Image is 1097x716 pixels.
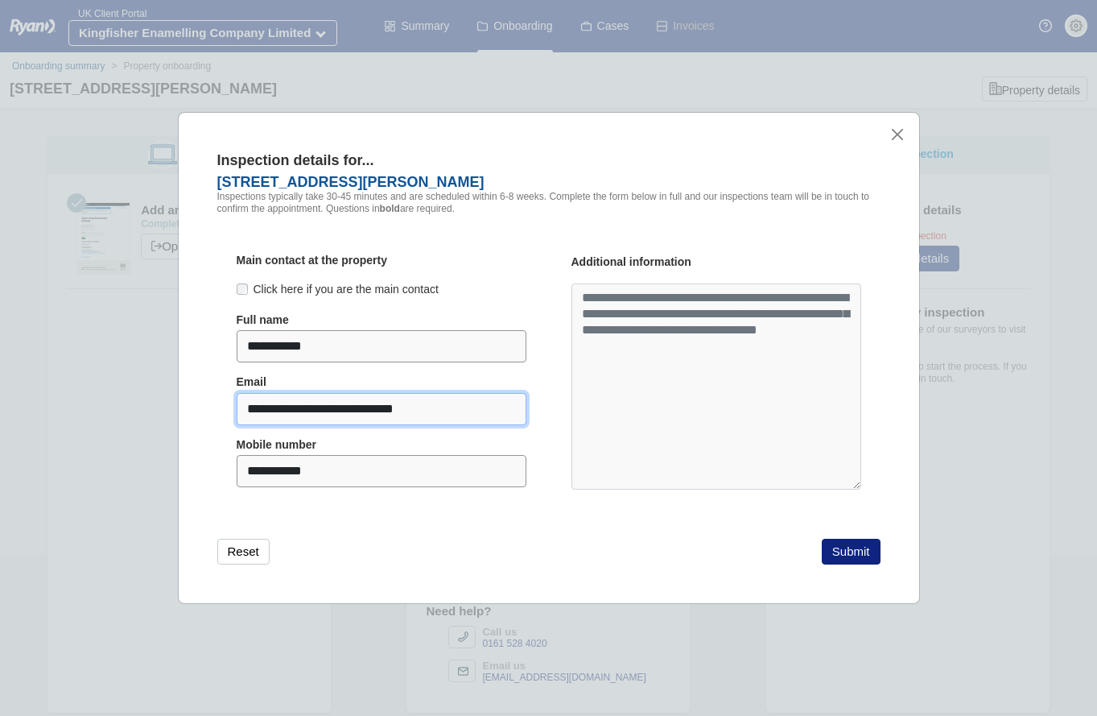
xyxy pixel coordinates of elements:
[889,126,906,143] button: close
[237,375,266,390] label: Email
[217,539,270,565] button: Reset
[217,191,880,215] div: Inspections typically take 30-45 minutes and are scheduled within 6-8 weeks. Complete the form be...
[254,281,439,298] label: Click here if you are the main contact
[571,254,861,271] div: Additional information
[237,254,526,268] div: Main contact at the property
[380,203,400,214] b: bold
[237,438,317,453] label: Mobile number
[237,313,289,328] label: Full name
[822,539,880,565] button: Submit
[217,151,861,170] div: Inspection details for...
[217,173,880,192] div: [STREET_ADDRESS][PERSON_NAME]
